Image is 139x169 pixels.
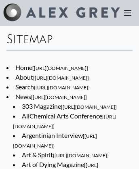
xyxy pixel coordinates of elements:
[15,73,89,81] a: About[[URL][DOMAIN_NAME]]
[22,102,117,110] a: 303 Magazine[[URL][DOMAIN_NAME]]
[13,112,116,129] a: AllChemical Arts Conference[[URL][DOMAIN_NAME]]
[33,75,89,81] span: [[URL][DOMAIN_NAME]]
[15,63,88,71] a: Home[[URL][DOMAIN_NAME]]
[13,131,97,149] a: Argentinian Interview[[URL][DOMAIN_NAME]]
[34,84,90,91] span: [[URL][DOMAIN_NAME]]
[31,94,87,100] span: [[URL][DOMAIN_NAME]]
[22,151,109,158] a: Art & Spirit[[URL][DOMAIN_NAME]]
[32,65,88,71] span: [[URL][DOMAIN_NAME]]
[61,104,117,110] span: [[URL][DOMAIN_NAME]]
[6,32,133,50] div: Sitemap
[15,83,90,91] a: Search[[URL][DOMAIN_NAME]]
[15,93,87,100] a: News[[URL][DOMAIN_NAME]]
[53,152,109,158] span: [[URL][DOMAIN_NAME]]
